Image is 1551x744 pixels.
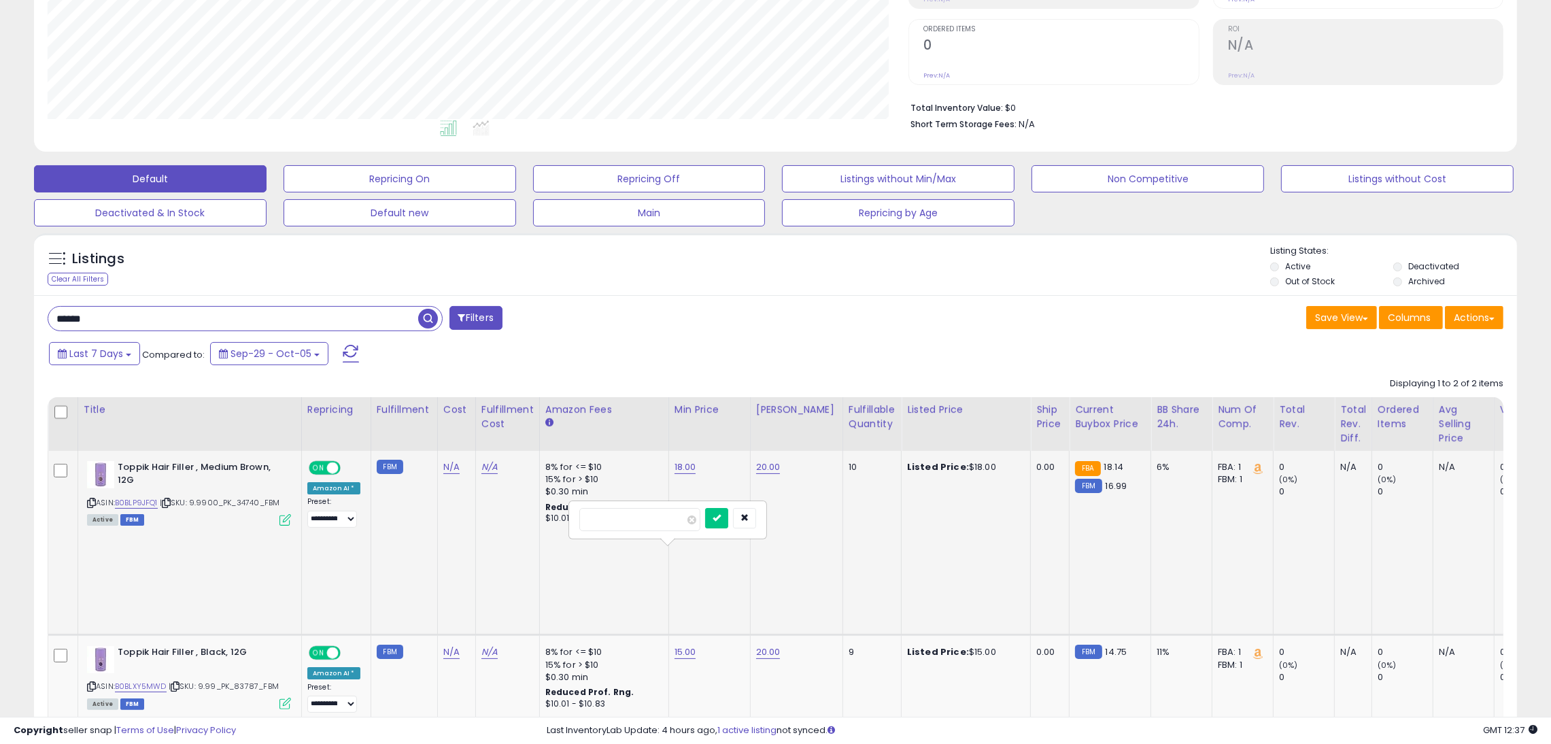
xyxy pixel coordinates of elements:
[1439,646,1484,658] div: N/A
[545,686,634,698] b: Reduced Prof. Rng.
[48,273,108,286] div: Clear All Filters
[907,645,969,658] b: Listed Price:
[377,460,403,474] small: FBM
[120,698,145,710] span: FBM
[176,724,236,737] a: Privacy Policy
[545,486,658,498] div: $0.30 min
[160,497,279,508] span: | SKU: 9.9900_PK_34740_FBM
[1378,403,1427,431] div: Ordered Items
[547,724,1537,737] div: Last InventoryLab Update: 4 hours ago, not synced.
[717,724,777,737] a: 1 active listing
[1379,306,1443,329] button: Columns
[307,482,360,494] div: Amazon AI *
[545,698,658,710] div: $10.01 - $10.83
[1019,118,1035,131] span: N/A
[545,403,663,417] div: Amazon Fees
[1408,260,1459,272] label: Deactivated
[307,667,360,679] div: Amazon AI *
[449,306,502,330] button: Filters
[443,460,460,474] a: N/A
[169,681,279,692] span: | SKU: 9.99_PK_83787_FBM
[910,102,1003,114] b: Total Inventory Value:
[910,118,1017,130] b: Short Term Storage Fees:
[545,671,658,683] div: $0.30 min
[923,26,1198,33] span: Ordered Items
[1218,473,1263,486] div: FBM: 1
[1157,403,1206,431] div: BB Share 24h.
[1281,165,1514,192] button: Listings without Cost
[1439,461,1484,473] div: N/A
[307,683,360,713] div: Preset:
[1306,306,1377,329] button: Save View
[545,513,658,524] div: $10.01 - $10.83
[1036,646,1059,658] div: 0.00
[481,460,498,474] a: N/A
[545,659,658,671] div: 15% for > $10
[87,461,291,524] div: ASIN:
[1106,645,1127,658] span: 14.75
[1279,403,1329,431] div: Total Rev.
[1483,724,1537,737] span: 2025-10-13 12:37 GMT
[1390,377,1503,390] div: Displaying 1 to 2 of 2 items
[481,645,498,659] a: N/A
[307,497,360,527] div: Preset:
[1218,659,1263,671] div: FBM: 1
[310,462,327,474] span: ON
[545,461,658,473] div: 8% for <= $10
[907,461,1020,473] div: $18.00
[231,347,311,360] span: Sep-29 - Oct-05
[756,403,837,417] div: [PERSON_NAME]
[1157,646,1201,658] div: 11%
[1279,486,1334,498] div: 0
[1378,671,1433,683] div: 0
[14,724,63,737] strong: Copyright
[907,646,1020,658] div: $15.00
[1340,646,1361,658] div: N/A
[1036,403,1063,431] div: Ship Price
[1075,479,1102,493] small: FBM
[923,37,1198,56] h2: 0
[1378,646,1433,658] div: 0
[545,417,553,429] small: Amazon Fees.
[118,461,283,490] b: Toppik Hair Filler , Medium Brown, 12G
[339,647,360,659] span: OFF
[1104,460,1124,473] span: 18.14
[339,462,360,474] span: OFF
[756,645,781,659] a: 20.00
[1279,474,1298,485] small: (0%)
[1378,486,1433,498] div: 0
[1075,645,1102,659] small: FBM
[377,403,432,417] div: Fulfillment
[910,99,1493,115] li: $0
[142,348,205,361] span: Compared to:
[377,645,403,659] small: FBM
[923,71,950,80] small: Prev: N/A
[1075,403,1145,431] div: Current Buybox Price
[87,646,291,708] div: ASIN:
[545,501,634,513] b: Reduced Prof. Rng.
[1340,403,1366,445] div: Total Rev. Diff.
[310,647,327,659] span: ON
[1439,403,1488,445] div: Avg Selling Price
[1285,260,1310,272] label: Active
[87,646,114,673] img: 31mnr+NkiyL._SL40_.jpg
[1445,306,1503,329] button: Actions
[782,165,1015,192] button: Listings without Min/Max
[545,473,658,486] div: 15% for > $10
[1285,275,1335,287] label: Out of Stock
[443,403,470,417] div: Cost
[87,514,118,526] span: All listings currently available for purchase on Amazon
[1032,165,1264,192] button: Non Competitive
[1378,474,1397,485] small: (0%)
[545,646,658,658] div: 8% for <= $10
[116,724,174,737] a: Terms of Use
[1408,275,1445,287] label: Archived
[72,250,124,269] h5: Listings
[1378,461,1433,473] div: 0
[675,460,696,474] a: 18.00
[1500,660,1519,671] small: (0%)
[84,403,296,417] div: Title
[115,497,158,509] a: B0BLP9JFQ1
[307,403,365,417] div: Repricing
[1279,671,1334,683] div: 0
